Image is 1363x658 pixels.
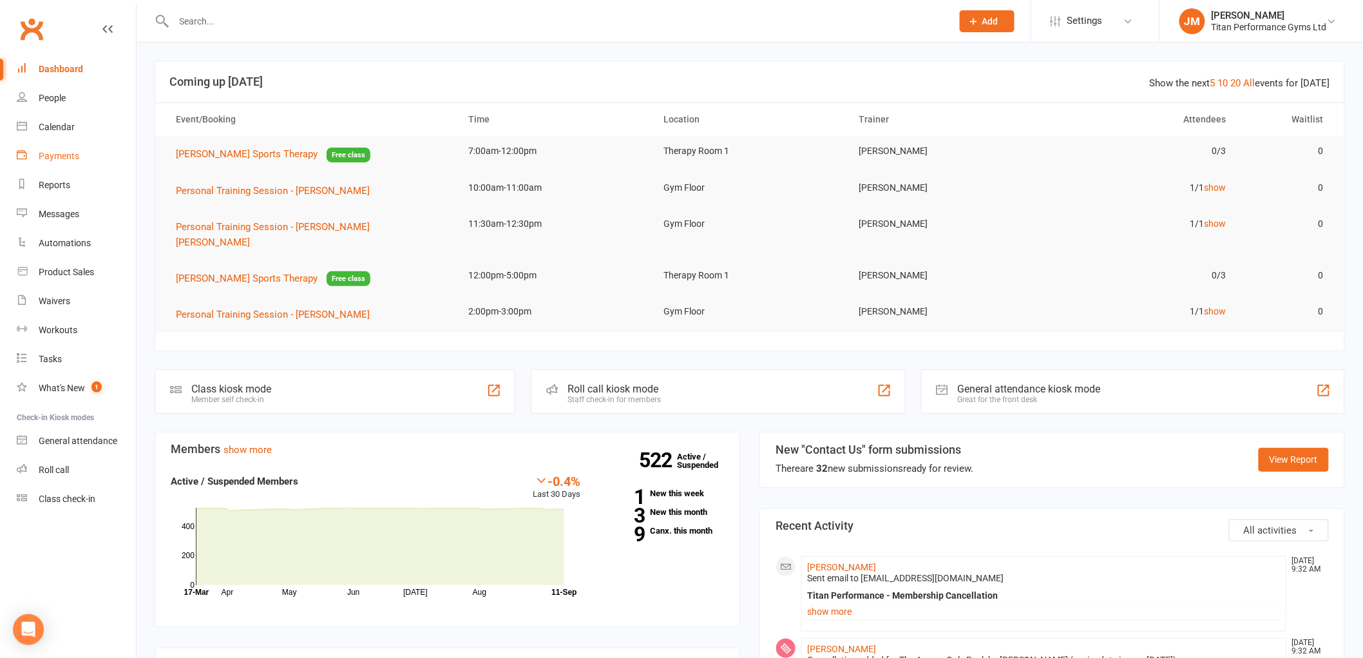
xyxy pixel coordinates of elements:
[1229,519,1329,541] button: All activities
[1042,173,1237,203] td: 1/1
[39,436,117,446] div: General attendance
[1212,10,1327,21] div: [PERSON_NAME]
[39,267,94,277] div: Product Sales
[1042,260,1237,291] td: 0/3
[600,489,724,498] a: 1New this week
[847,136,1042,166] td: [PERSON_NAME]
[600,508,724,516] a: 3New this month
[176,273,318,284] span: [PERSON_NAME] Sports Therapy
[1237,136,1335,166] td: 0
[171,476,298,487] strong: Active / Suspended Members
[1259,448,1329,471] a: View Report
[17,287,136,316] a: Waivers
[39,64,83,74] div: Dashboard
[457,296,653,327] td: 2:00pm-3:00pm
[1212,21,1327,33] div: Titan Performance Gyms Ltd
[39,296,70,306] div: Waivers
[1150,75,1330,91] div: Show the next events for [DATE]
[457,103,653,136] th: Time
[1244,77,1255,89] a: All
[958,383,1101,395] div: General attendance kiosk mode
[652,173,847,203] td: Gym Floor
[164,103,457,136] th: Event/Booking
[1237,173,1335,203] td: 0
[600,527,724,535] a: 9Canx. this month
[982,16,998,26] span: Add
[1204,306,1226,316] a: show
[652,136,847,166] td: Therapy Room 1
[457,173,653,203] td: 10:00am-11:00am
[39,122,75,132] div: Calendar
[1237,260,1335,291] td: 0
[1210,77,1215,89] a: 5
[807,603,1281,621] a: show more
[13,614,44,645] div: Open Intercom Messenger
[15,13,48,45] a: Clubworx
[176,185,370,197] span: Personal Training Session - [PERSON_NAME]
[847,209,1042,239] td: [PERSON_NAME]
[567,383,661,395] div: Roll call kiosk mode
[17,55,136,84] a: Dashboard
[533,474,581,501] div: Last 30 Days
[847,296,1042,327] td: [PERSON_NAME]
[847,173,1042,203] td: [PERSON_NAME]
[639,450,677,470] strong: 522
[327,271,370,286] span: Free class
[17,456,136,485] a: Roll call
[600,506,645,525] strong: 3
[807,644,876,654] a: [PERSON_NAME]
[1204,182,1226,193] a: show
[457,209,653,239] td: 11:30am-12:30pm
[327,148,370,162] span: Free class
[17,113,136,142] a: Calendar
[1286,639,1328,655] time: [DATE] 9:32 AM
[1042,136,1237,166] td: 0/3
[1244,525,1297,536] span: All activities
[39,93,66,103] div: People
[176,271,370,287] button: [PERSON_NAME] Sports TherapyFree class
[17,485,136,514] a: Class kiosk mode
[652,209,847,239] td: Gym Floor
[600,525,645,544] strong: 9
[652,260,847,291] td: Therapy Room 1
[170,12,943,30] input: Search...
[457,136,653,166] td: 7:00am-12:00pm
[1042,296,1237,327] td: 1/1
[847,103,1042,136] th: Trainer
[1237,103,1335,136] th: Waitlist
[807,562,876,572] a: [PERSON_NAME]
[17,316,136,345] a: Workouts
[176,307,379,322] button: Personal Training Session - [PERSON_NAME]
[176,148,318,160] span: [PERSON_NAME] Sports Therapy
[807,573,1004,583] span: Sent email to [EMAIL_ADDRESS][DOMAIN_NAME]
[17,229,136,258] a: Automations
[1218,77,1228,89] a: 10
[1067,6,1103,35] span: Settings
[39,354,62,364] div: Tasks
[39,383,85,393] div: What's New
[39,209,79,219] div: Messages
[1042,209,1237,239] td: 1/1
[17,200,136,229] a: Messages
[600,487,645,507] strong: 1
[677,443,734,479] a: 522Active / Suspended
[1237,296,1335,327] td: 0
[39,494,95,504] div: Class check-in
[1286,557,1328,574] time: [DATE] 9:32 AM
[1179,8,1205,34] div: JM
[567,395,661,404] div: Staff check-in for members
[652,296,847,327] td: Gym Floor
[17,345,136,374] a: Tasks
[191,395,271,404] div: Member self check-in
[1042,103,1237,136] th: Attendees
[17,427,136,456] a: General attendance kiosk mode
[176,183,379,198] button: Personal Training Session - [PERSON_NAME]
[816,463,828,474] strong: 32
[17,374,136,403] a: What's New1
[91,382,102,392] span: 1
[191,383,271,395] div: Class kiosk mode
[176,146,370,162] button: [PERSON_NAME] Sports TherapyFree class
[17,142,136,171] a: Payments
[847,260,1042,291] td: [PERSON_NAME]
[776,519,1329,532] h3: Recent Activity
